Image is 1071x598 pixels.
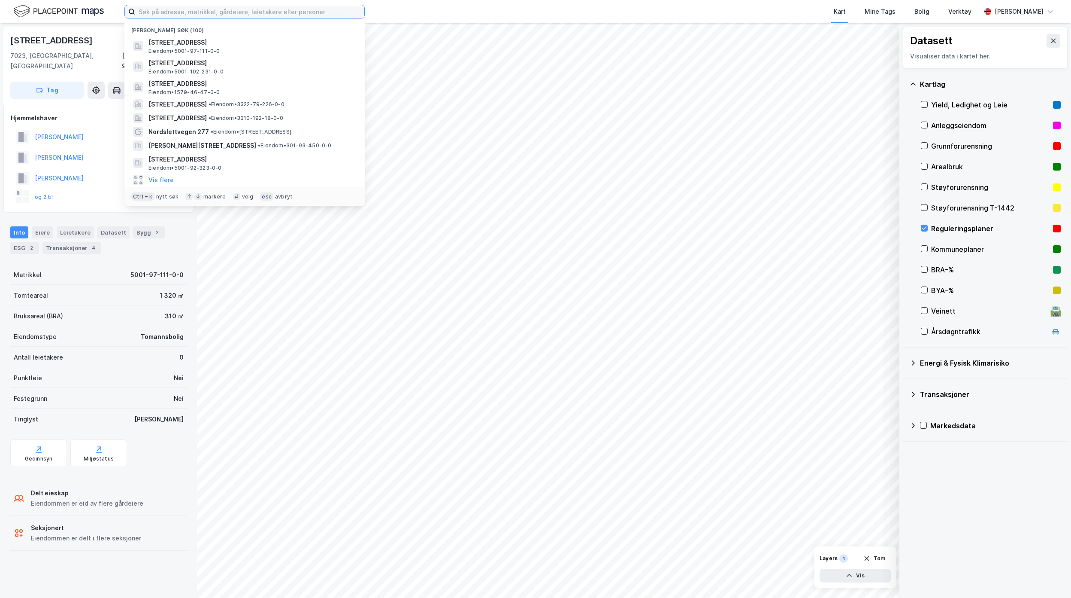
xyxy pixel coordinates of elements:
div: Yield, Ledighet og Leie [931,100,1050,110]
div: Layers [820,555,838,562]
span: Nordslettvegen 277 [148,127,209,137]
span: Eiendom • 3322-79-226-0-0 [209,101,284,108]
div: Kart [834,6,846,17]
div: Nei [174,373,184,383]
div: Eiere [32,226,53,238]
button: Tøm [858,552,891,565]
span: [STREET_ADDRESS] [148,79,354,89]
div: 5001-97-111-0-0 [130,270,184,280]
div: 4 [89,244,98,252]
button: Tag [10,82,84,99]
div: Tomannsbolig [141,332,184,342]
div: Antall leietakere [14,352,63,363]
div: Kartlag [920,79,1061,89]
div: Energi & Fysisk Klimarisiko [920,358,1061,368]
div: 1 [839,554,848,563]
span: [PERSON_NAME][STREET_ADDRESS] [148,140,256,151]
div: Transaksjoner [42,242,101,254]
span: • [209,101,211,107]
div: Bruksareal (BRA) [14,311,63,321]
div: Geoinnsyn [25,455,53,462]
div: Visualiser data i kartet her. [910,51,1060,61]
div: Ctrl + k [131,192,154,201]
span: Eiendom • 5001-102-231-0-0 [148,68,224,75]
button: Vis [820,569,891,583]
div: Arealbruk [931,162,1050,172]
div: esc [260,192,273,201]
div: Reguleringsplaner [931,223,1050,234]
span: Eiendom • 5001-92-323-0-0 [148,165,222,171]
div: 2 [153,228,161,237]
div: Grunnforurensning [931,141,1050,151]
div: Veinett [931,306,1047,316]
img: logo.f888ab2527a4732fd821a326f86c7f29.svg [14,4,104,19]
span: Eiendom • 301-93-450-0-0 [258,142,332,149]
div: Kontrollprogram for chat [1028,557,1071,598]
div: Bolig [914,6,929,17]
div: Støyforurensning T-1442 [931,203,1050,213]
div: Festegrunn [14,394,47,404]
div: [GEOGRAPHIC_DATA], 97/111 [122,51,187,71]
span: • [211,128,213,135]
div: markere [203,193,226,200]
div: Mine Tags [865,6,896,17]
div: velg [242,193,254,200]
div: Årsdøgntrafikk [931,326,1047,337]
span: [STREET_ADDRESS] [148,37,354,48]
div: [PERSON_NAME] søk (100) [124,20,365,36]
div: [PERSON_NAME] [995,6,1044,17]
div: Transaksjoner [920,389,1061,400]
div: Seksjonert [31,523,141,533]
div: Kommuneplaner [931,244,1050,254]
div: 2 [27,244,36,252]
div: Tomteareal [14,290,48,301]
div: 🛣️ [1050,305,1062,317]
div: Hjemmelshaver [11,113,187,123]
span: Eiendom • [STREET_ADDRESS] [211,128,291,135]
span: Eiendom • 5001-97-111-0-0 [148,48,220,55]
input: Søk på adresse, matrikkel, gårdeiere, leietakere eller personer [135,5,364,18]
div: ESG [10,242,39,254]
span: • [209,115,211,121]
span: Eiendom • 3310-192-18-0-0 [209,115,283,122]
span: [STREET_ADDRESS] [148,113,207,123]
div: Datasett [910,34,953,48]
div: 7023, [GEOGRAPHIC_DATA], [GEOGRAPHIC_DATA] [10,51,122,71]
button: Vis flere [148,175,174,185]
div: [PERSON_NAME] [134,414,184,424]
div: Verktøy [948,6,971,17]
div: avbryt [275,193,293,200]
div: 310 ㎡ [165,311,184,321]
div: Punktleie [14,373,42,383]
div: BRA–% [931,265,1050,275]
div: Leietakere [57,226,94,238]
span: [STREET_ADDRESS] [148,58,354,68]
div: Tinglyst [14,414,38,424]
div: Støyforurensning [931,182,1050,192]
span: • [258,142,260,149]
div: Eiendomstype [14,332,57,342]
div: [STREET_ADDRESS] [10,34,94,47]
div: Datasett [97,226,130,238]
div: Anleggseiendom [931,120,1050,131]
div: 1 320 ㎡ [160,290,184,301]
iframe: Chat Widget [1028,557,1071,598]
div: Nei [174,394,184,404]
div: Bygg [133,226,165,238]
div: BYA–% [931,285,1050,296]
div: Matrikkel [14,270,42,280]
div: Miljøstatus [84,455,114,462]
span: [STREET_ADDRESS] [148,154,354,165]
div: Delt eieskap [31,488,143,498]
div: Eiendommen er eid av flere gårdeiere [31,498,143,509]
div: Eiendommen er delt i flere seksjoner [31,533,141,543]
div: 0 [179,352,184,363]
span: [STREET_ADDRESS] [148,99,207,110]
div: Markedsdata [930,421,1061,431]
span: Eiendom • 1579-46-47-0-0 [148,89,220,96]
div: nytt søk [156,193,179,200]
div: Info [10,226,28,238]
